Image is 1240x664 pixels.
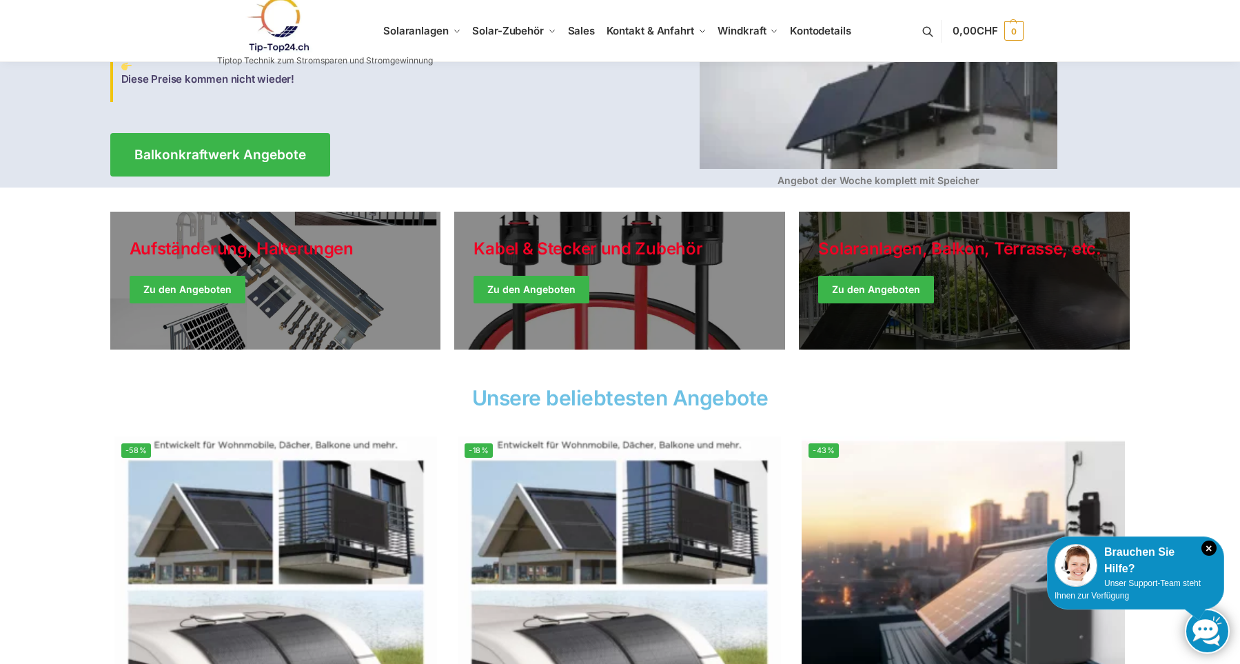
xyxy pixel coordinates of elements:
span: Kontodetails [790,24,851,37]
span: 0 [1004,21,1024,41]
span: Sales [568,24,596,37]
span: Solaranlagen [383,24,449,37]
span: Unser Support-Team steht Ihnen zur Verfügung [1055,579,1201,601]
span: 0,00 [953,24,997,37]
a: Winter Jackets [799,212,1130,350]
span: Kontakt & Anfahrt [607,24,694,37]
span: Solar-Zubehör [472,24,544,37]
a: Holiday Style [454,212,785,350]
span: CHF [977,24,998,37]
img: Customer service [1055,544,1097,587]
h2: Unsere beliebtesten Angebote [110,388,1130,408]
div: Brauchen Sie Hilfe? [1055,544,1217,577]
a: Holiday Style [110,212,441,350]
a: 0,00CHF 0 [953,10,1023,52]
img: Balkon-Terrassen-Kraftwerke 3 [121,61,132,72]
strong: Diese Preise kommen nicht wieder! [121,72,294,85]
span: Windkraft [718,24,766,37]
p: Tiptop Technik zum Stromsparen und Stromgewinnung [217,57,433,65]
a: Balkonkraftwerk Angebote [110,133,330,177]
i: Schließen [1201,541,1217,556]
span: Balkonkraftwerk Angebote [134,148,306,161]
strong: Angebot der Woche komplett mit Speicher [777,174,979,186]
